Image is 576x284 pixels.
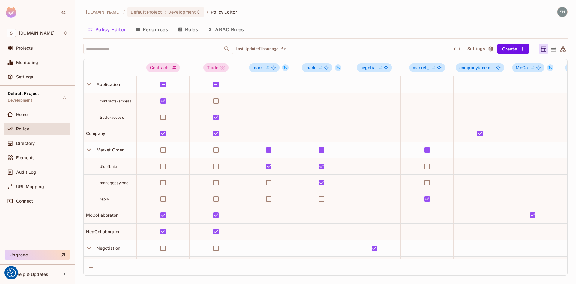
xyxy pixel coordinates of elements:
button: Settings [465,44,495,54]
span: Workspace: sea.live [19,31,55,35]
span: URL Mapping [16,184,44,189]
li: / [123,9,125,15]
img: shyamalan.chemmery@testshipping.com [557,7,567,17]
span: Market Order [94,147,124,152]
button: ABAC Rules [203,22,249,37]
span: contracts-access [100,99,131,103]
button: Policy Editor [83,22,131,37]
span: distribute [100,164,117,169]
span: Audit Log [16,170,36,175]
span: Application [94,82,120,87]
p: Last Updated 1 hour ago [236,47,279,51]
button: Roles [173,22,203,37]
span: Policy [16,127,29,131]
li: / [207,9,208,15]
span: Projects [16,46,33,50]
img: Revisit consent button [7,268,16,277]
span: S [7,29,16,37]
button: Open [223,45,231,53]
span: NegCollaborator [84,229,120,234]
span: Default Project [8,91,39,96]
span: refresh [281,46,286,52]
div: Trade [203,63,229,72]
span: MoCollaborator [84,212,118,218]
span: Connect [16,199,33,203]
span: Directory [16,141,35,146]
div: Contracts [146,63,180,72]
span: negotiation#creator [357,63,392,72]
span: company#member [456,63,504,72]
button: Create [497,44,529,54]
button: Consent Preferences [7,268,16,277]
span: # [432,65,435,70]
span: Monitoring [16,60,38,65]
button: Resources [131,22,173,37]
span: market_order#coCollaborator [249,63,279,72]
span: trade-access [100,115,124,120]
span: Click to refresh data [279,45,287,53]
span: Company [84,131,105,136]
span: mem... [459,65,494,70]
span: Home [16,112,28,117]
span: negotia... [360,65,382,70]
span: company [459,65,481,70]
span: # [319,65,322,70]
span: Negotiation [94,246,121,251]
span: # [379,65,382,70]
span: the active workspace [86,9,121,15]
span: MoCo... [516,65,534,70]
span: mark... [253,65,269,70]
span: # [266,65,269,70]
img: SReyMgAAAABJRU5ErkJggg== [6,7,16,18]
span: Help & Updates [16,272,48,277]
span: # [478,65,481,70]
button: refresh [280,45,287,53]
span: Policy Editor [211,9,237,15]
span: mark... [305,65,322,70]
span: Default Project [131,9,162,15]
span: # [531,65,534,70]
span: market_... [413,65,435,70]
span: managepayload [100,181,129,185]
span: market_order#invitee [409,63,445,72]
span: : [164,10,166,14]
span: reply [100,197,109,201]
span: Development [168,9,196,15]
span: Elements [16,155,35,160]
span: market_order#creator [302,63,332,72]
span: MoCollaborator#member [512,63,544,72]
span: Development [8,98,32,103]
span: Settings [16,75,33,79]
button: Upgrade [5,250,70,260]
